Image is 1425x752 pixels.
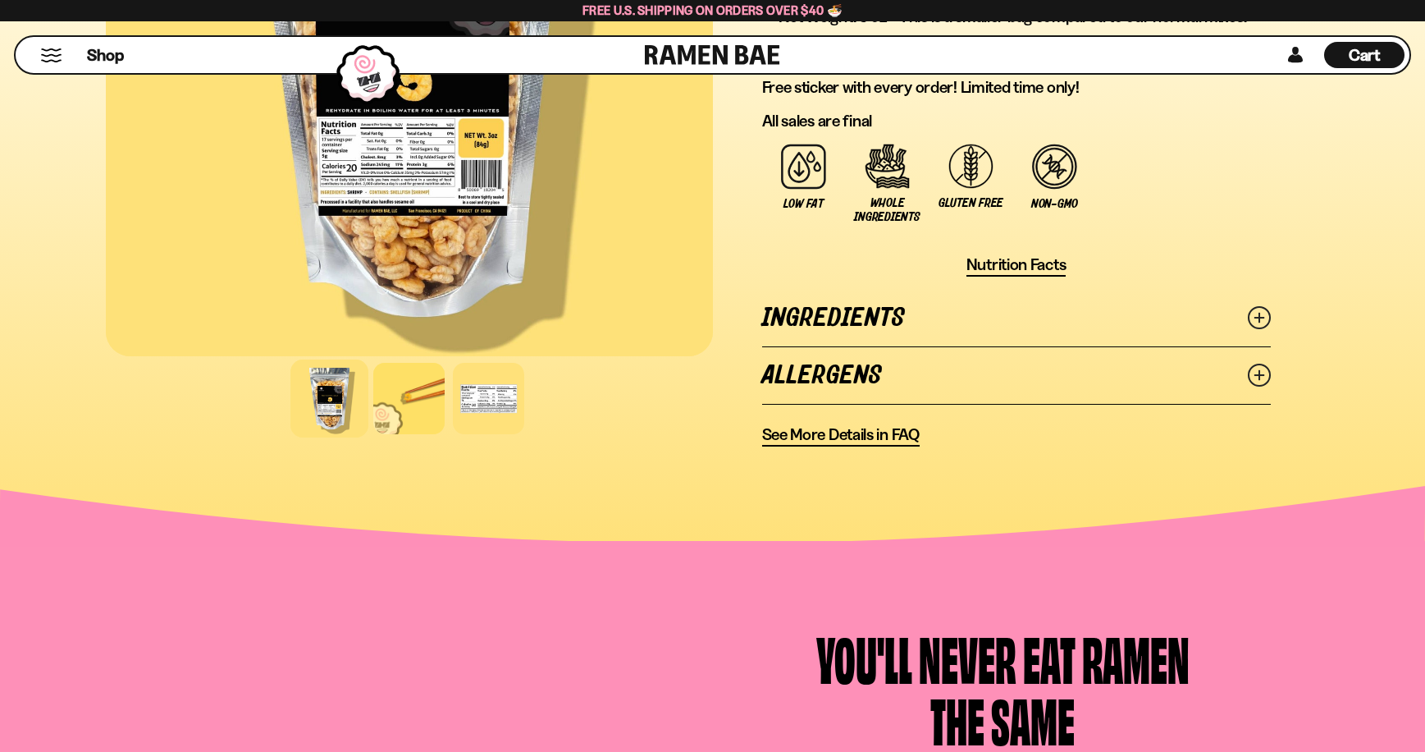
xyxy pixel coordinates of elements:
[87,44,124,66] span: Shop
[930,689,984,750] div: the
[762,111,1271,131] p: All sales are final
[1349,45,1381,65] span: Cart
[762,424,920,447] a: See More Details in FAQ
[1023,627,1076,689] div: Eat
[854,196,921,224] span: Whole Ingredients
[762,77,1080,97] span: Free sticker with every order! Limited time only!
[966,254,1066,275] span: Nutrition Facts
[783,197,823,211] span: Low Fat
[762,424,920,445] span: See More Details in FAQ
[87,42,124,68] a: Shop
[1031,197,1078,211] span: Non-GMO
[919,627,1016,689] div: Never
[1324,37,1404,73] a: Cart
[966,254,1066,277] button: Nutrition Facts
[816,627,912,689] div: You'll
[1082,627,1190,689] div: Ramen
[582,2,843,18] span: Free U.S. Shipping on Orders over $40 🍜
[939,196,1003,210] span: Gluten Free
[762,347,1271,404] a: Allergens
[762,290,1271,346] a: Ingredients
[40,48,62,62] button: Mobile Menu Trigger
[991,689,1075,750] div: Same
